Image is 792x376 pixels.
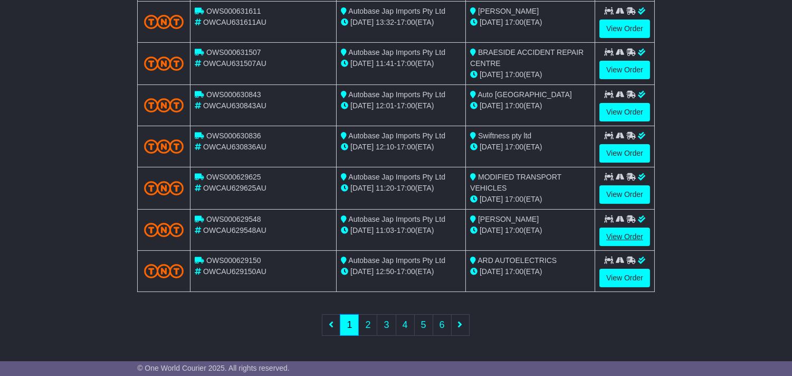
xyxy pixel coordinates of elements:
span: 17:00 [505,195,523,203]
span: [DATE] [350,143,374,151]
img: TNT_Domestic.png [144,264,184,278]
span: 17:00 [505,70,523,79]
span: 11:20 [376,184,394,192]
span: [PERSON_NAME] [478,7,539,15]
div: (ETA) [470,266,590,277]
span: [DATE] [350,184,374,192]
img: TNT_Domestic.png [144,223,184,237]
span: [DATE] [480,70,503,79]
a: 6 [433,314,452,336]
span: OWCAU631507AU [203,59,266,68]
div: - (ETA) [341,100,461,111]
span: © One World Courier 2025. All rights reserved. [137,364,290,372]
span: [DATE] [350,59,374,68]
span: OWCAU631611AU [203,18,266,26]
span: Autobase Jap Imports Pty Ltd [348,48,445,57]
a: View Order [599,269,650,287]
span: OWCAU629150AU [203,267,266,276]
span: 17:00 [397,226,415,234]
span: 17:00 [397,101,415,110]
a: 3 [377,314,396,336]
div: - (ETA) [341,58,461,69]
div: (ETA) [470,225,590,236]
span: Autobase Jap Imports Pty Ltd [348,256,445,265]
div: - (ETA) [341,142,461,153]
span: 17:00 [397,18,415,26]
span: 12:01 [376,101,394,110]
img: TNT_Domestic.png [144,139,184,154]
a: 1 [340,314,359,336]
span: [DATE] [350,267,374,276]
a: View Order [599,61,650,79]
img: TNT_Domestic.png [144,181,184,195]
span: [DATE] [350,101,374,110]
span: OWCAU630843AU [203,101,266,110]
span: Auto [GEOGRAPHIC_DATA] [478,90,571,99]
span: 11:03 [376,226,394,234]
img: TNT_Domestic.png [144,57,184,71]
span: MODIFIED TRANSPORT VEHICLES [470,173,561,192]
span: [PERSON_NAME] [478,215,539,223]
span: Swiftness pty ltd [478,131,531,140]
div: - (ETA) [341,183,461,194]
a: 4 [396,314,415,336]
div: - (ETA) [341,17,461,28]
span: OWS000629548 [206,215,261,223]
span: OWS000629625 [206,173,261,181]
div: - (ETA) [341,266,461,277]
span: 17:00 [505,226,523,234]
span: OWCAU630836AU [203,143,266,151]
a: 5 [414,314,433,336]
span: Autobase Jap Imports Pty Ltd [348,90,445,99]
a: View Order [599,20,650,38]
span: 13:32 [376,18,394,26]
span: 12:50 [376,267,394,276]
span: [DATE] [350,18,374,26]
div: - (ETA) [341,225,461,236]
span: OWS000631507 [206,48,261,57]
span: Autobase Jap Imports Pty Ltd [348,173,445,181]
span: OWCAU629625AU [203,184,266,192]
span: 11:41 [376,59,394,68]
span: [DATE] [480,195,503,203]
span: 17:00 [505,101,523,110]
span: Autobase Jap Imports Pty Ltd [348,215,445,223]
span: Autobase Jap Imports Pty Ltd [348,7,445,15]
div: (ETA) [470,194,590,205]
div: (ETA) [470,100,590,111]
img: TNT_Domestic.png [144,15,184,29]
span: 12:10 [376,143,394,151]
span: OWCAU629548AU [203,226,266,234]
a: View Order [599,103,650,121]
a: View Order [599,144,650,163]
span: 17:00 [397,184,415,192]
span: [DATE] [480,18,503,26]
span: 17:00 [397,59,415,68]
span: [DATE] [480,143,503,151]
span: [DATE] [480,267,503,276]
span: 17:00 [397,267,415,276]
div: (ETA) [470,17,590,28]
span: 17:00 [505,18,523,26]
a: 2 [358,314,377,336]
span: BRAESIDE ACCIDENT REPAIR CENTRE [470,48,584,68]
span: 17:00 [505,267,523,276]
span: OWS000629150 [206,256,261,265]
span: Autobase Jap Imports Pty Ltd [348,131,445,140]
img: TNT_Domestic.png [144,98,184,112]
div: (ETA) [470,69,590,80]
span: 17:00 [397,143,415,151]
span: OWS000630836 [206,131,261,140]
a: View Order [599,228,650,246]
span: OWS000630843 [206,90,261,99]
span: ARD AUTOELECTRICS [478,256,557,265]
span: [DATE] [480,101,503,110]
a: View Order [599,185,650,204]
div: (ETA) [470,142,590,153]
span: [DATE] [350,226,374,234]
span: 17:00 [505,143,523,151]
span: [DATE] [480,226,503,234]
span: OWS000631611 [206,7,261,15]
